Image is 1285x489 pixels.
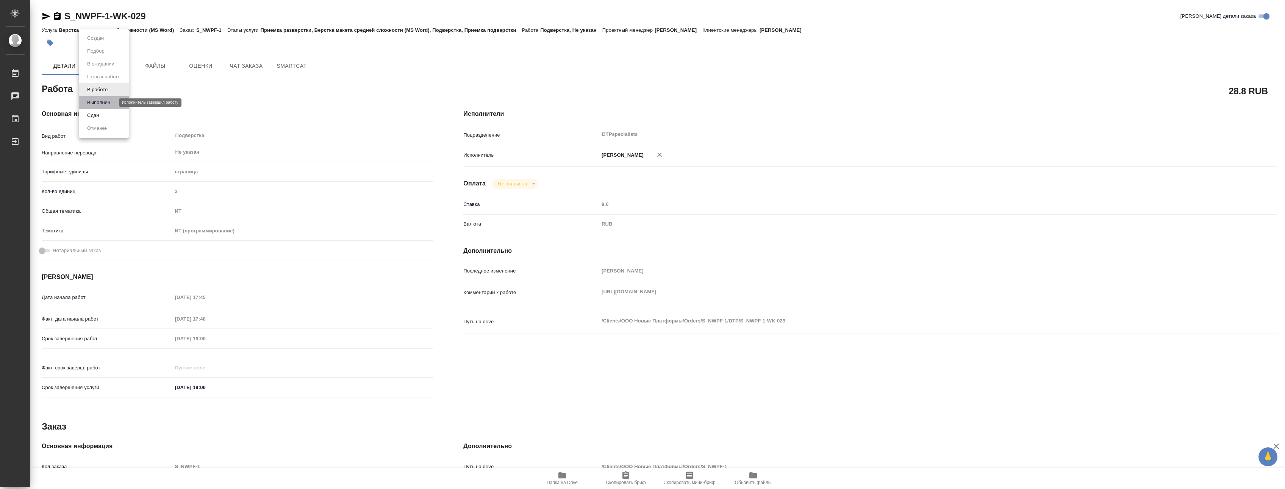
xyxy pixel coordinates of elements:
[85,111,101,120] button: Сдан
[85,60,117,68] button: В ожидании
[85,73,123,81] button: Готов к работе
[85,124,110,132] button: Отменен
[85,34,106,42] button: Создан
[85,47,107,55] button: Подбор
[85,98,113,107] button: Выполнен
[85,86,110,94] button: В работе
